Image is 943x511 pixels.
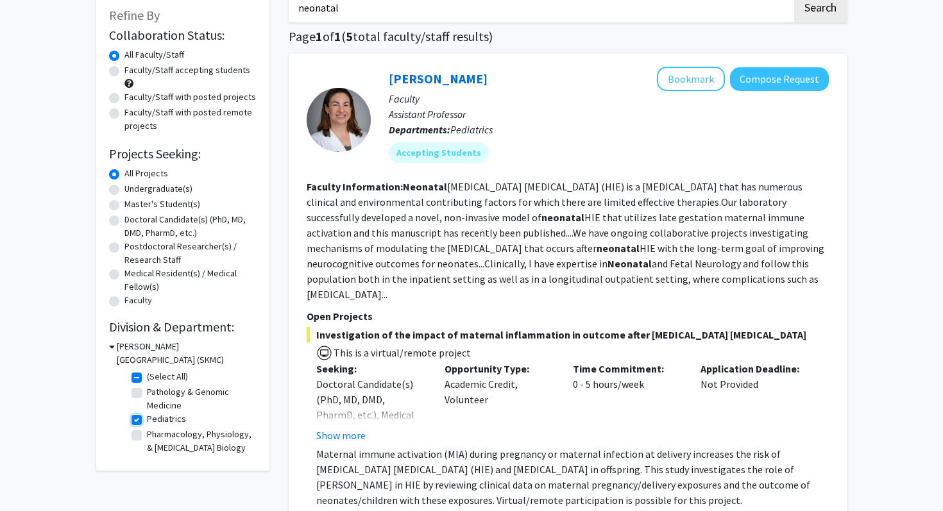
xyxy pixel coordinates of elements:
label: All Faculty/Staff [124,48,184,62]
label: Master's Student(s) [124,197,200,211]
a: [PERSON_NAME] [389,71,488,87]
span: Refine By [109,7,160,23]
p: Assistant Professor [389,106,829,122]
h2: Division & Department: [109,319,257,335]
b: Departments: [389,123,450,136]
p: Application Deadline: [701,361,810,376]
p: Time Commitment: [573,361,682,376]
label: Undergraduate(s) [124,182,192,196]
mat-chip: Accepting Students [389,142,489,163]
b: neonatal [597,242,640,255]
span: 1 [334,28,341,44]
p: Open Projects [307,308,829,324]
h2: Projects Seeking: [109,146,257,162]
button: Add Elizabeth Wright-Jin to Bookmarks [657,67,725,91]
label: Faculty/Staff with posted remote projects [124,106,257,133]
button: Show more [316,428,366,443]
p: Faculty [389,91,829,106]
label: Pediatrics [147,412,186,426]
label: Pathology & Genomic Medicine [147,385,253,412]
b: Faculty Information: [307,180,403,193]
fg-read-more: [MEDICAL_DATA] [MEDICAL_DATA] (HIE) is a [MEDICAL_DATA] that has numerous clinical and environmen... [307,180,824,301]
label: All Projects [124,167,168,180]
b: Neonatal [403,180,447,193]
div: Doctoral Candidate(s) (PhD, MD, DMD, PharmD, etc.), Medical Resident(s) / Medical Fellow(s) [316,376,425,453]
label: (Select All) [147,370,188,383]
label: Faculty/Staff accepting students [124,63,250,77]
label: Faculty [124,294,152,307]
div: Academic Credit, Volunteer [435,361,563,443]
label: Postdoctoral Researcher(s) / Research Staff [124,240,257,267]
div: Not Provided [691,361,819,443]
span: 1 [316,28,323,44]
b: neonatal [541,211,584,224]
h2: Collaboration Status: [109,28,257,43]
span: Investigation of the impact of maternal inflammation in outcome after [MEDICAL_DATA] [MEDICAL_DATA] [307,327,829,342]
span: Pediatrics [450,123,493,136]
b: Neonatal [607,257,652,270]
button: Compose Request to Elizabeth Wright-Jin [730,67,829,91]
iframe: Chat [10,453,55,501]
p: Seeking: [316,361,425,376]
h1: Page of ( total faculty/staff results) [289,29,847,44]
p: Maternal immune activation (MIA) during pregnancy or maternal infection at delivery increases the... [316,446,829,508]
label: Faculty/Staff with posted projects [124,90,256,104]
div: 0 - 5 hours/week [563,361,692,443]
h3: [PERSON_NAME][GEOGRAPHIC_DATA] (SKMC) [117,340,257,367]
label: Pharmacology, Physiology, & [MEDICAL_DATA] Biology [147,428,253,455]
label: Doctoral Candidate(s) (PhD, MD, DMD, PharmD, etc.) [124,213,257,240]
span: 5 [346,28,353,44]
p: Opportunity Type: [445,361,554,376]
span: This is a virtual/remote project [332,346,471,359]
label: Medical Resident(s) / Medical Fellow(s) [124,267,257,294]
